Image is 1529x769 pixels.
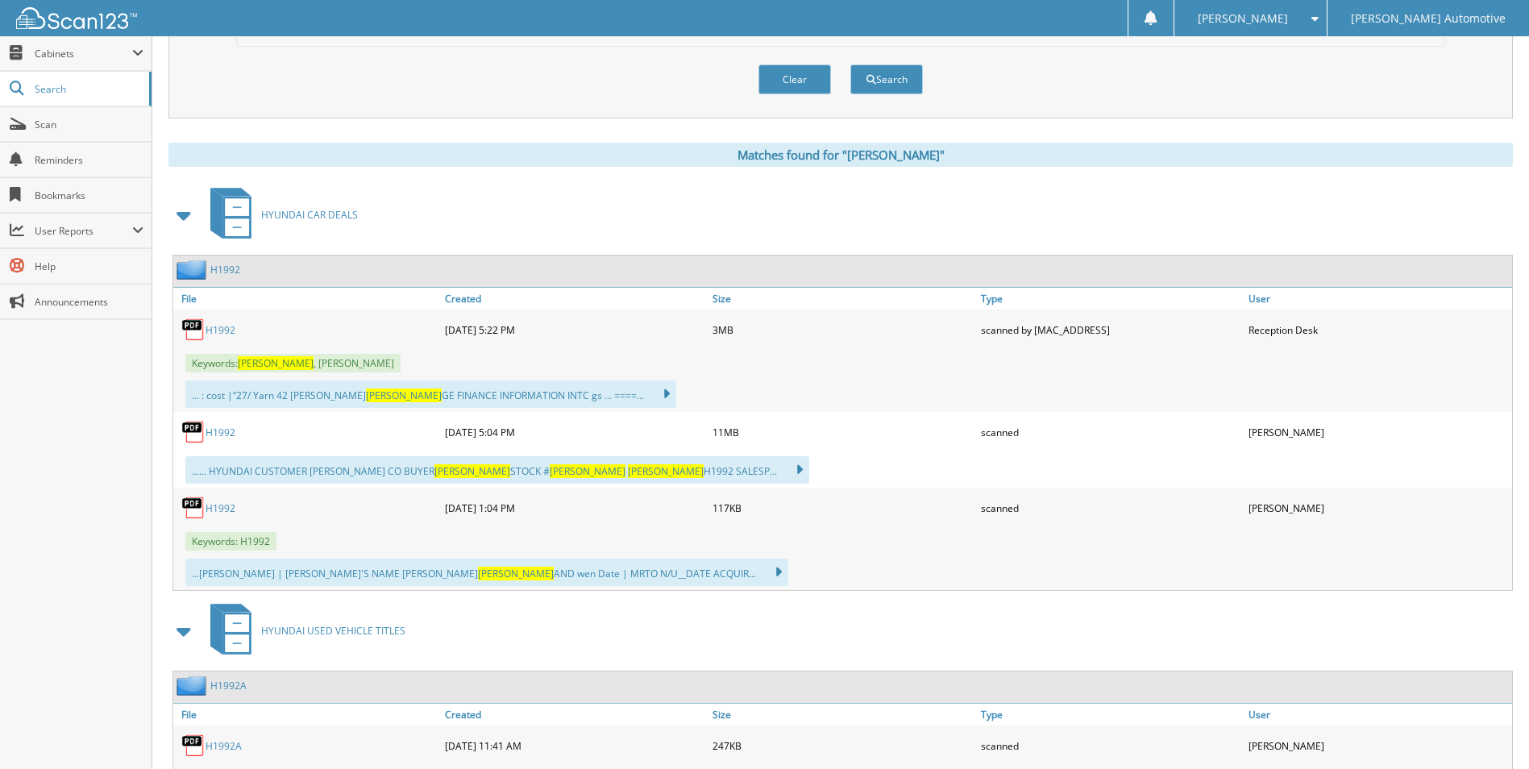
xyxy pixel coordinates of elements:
[1198,14,1288,23] span: [PERSON_NAME]
[35,47,132,60] span: Cabinets
[708,730,976,762] div: 247KB
[201,183,358,247] a: HYUNDAI CAR DEALS
[758,64,831,94] button: Clear
[181,318,206,342] img: PDF.png
[1244,416,1512,448] div: [PERSON_NAME]
[261,624,405,638] span: HYUNDAI USED VEHICLE TITLES
[977,730,1244,762] div: scanned
[1448,692,1529,769] iframe: Chat Widget
[238,356,314,370] span: [PERSON_NAME]
[181,420,206,444] img: PDF.png
[977,416,1244,448] div: scanned
[35,189,143,202] span: Bookmarks
[977,314,1244,346] div: scanned by [MAC_ADDRESS]
[35,260,143,273] span: Help
[206,739,242,753] a: H1992A
[441,288,708,310] a: Created
[1244,492,1512,524] div: [PERSON_NAME]
[185,456,809,484] div: ...... HYUNDAI CUSTOMER [PERSON_NAME] CO BUYER STOCK # H1992 SALESP...
[628,464,704,478] span: [PERSON_NAME]
[177,260,210,280] img: folder2.png
[434,464,510,478] span: [PERSON_NAME]
[177,675,210,696] img: folder2.png
[441,492,708,524] div: [DATE] 1:04 PM
[168,143,1513,167] div: Matches found for "[PERSON_NAME]"
[35,224,132,238] span: User Reports
[206,426,235,439] a: H1992
[173,288,441,310] a: File
[185,354,401,372] span: Keywords: , [PERSON_NAME]
[708,416,976,448] div: 11MB
[850,64,923,94] button: Search
[185,559,788,586] div: ...[PERSON_NAME] | [PERSON_NAME]'S NAME [PERSON_NAME] AND wen Date | MRTO N/U__DATE ACQUIR...
[16,7,137,29] img: scan123-logo-white.svg
[201,599,405,663] a: HYUNDAI USED VEHICLE TITLES
[210,679,247,692] a: H1992A
[181,496,206,520] img: PDF.png
[708,288,976,310] a: Size
[366,389,442,402] span: [PERSON_NAME]
[1244,704,1512,725] a: User
[441,704,708,725] a: Created
[185,380,676,408] div: ... : cost |“27/ Yarn 42 [PERSON_NAME] GE FINANCE INFORMATION INTC gs ... ====...
[261,208,358,222] span: HYUNDAI CAR DEALS
[1351,14,1506,23] span: [PERSON_NAME] Automotive
[1244,314,1512,346] div: Reception Desk
[977,492,1244,524] div: scanned
[1244,730,1512,762] div: [PERSON_NAME]
[708,492,976,524] div: 117KB
[210,263,240,276] a: H1992
[977,704,1244,725] a: Type
[181,734,206,758] img: PDF.png
[708,314,976,346] div: 3MB
[173,704,441,725] a: File
[185,532,276,551] span: Keywords: H1992
[441,730,708,762] div: [DATE] 11:41 AM
[441,416,708,448] div: [DATE] 5:04 PM
[35,153,143,167] span: Reminders
[35,82,141,96] span: Search
[1244,288,1512,310] a: User
[478,567,554,580] span: [PERSON_NAME]
[35,118,143,131] span: Scan
[550,464,625,478] span: [PERSON_NAME]
[206,501,235,515] a: H1992
[977,288,1244,310] a: Type
[708,704,976,725] a: Size
[206,323,235,337] a: H1992
[441,314,708,346] div: [DATE] 5:22 PM
[35,295,143,309] span: Announcements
